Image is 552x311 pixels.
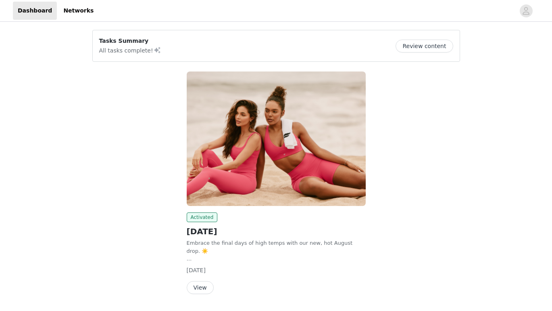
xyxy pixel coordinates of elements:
[187,239,366,255] p: Embrace the final days of high temps with our new, hot August drop. ☀️
[396,40,453,53] button: Review content
[13,2,57,20] a: Dashboard
[187,225,366,237] h2: [DATE]
[99,37,161,45] p: Tasks Summary
[58,2,98,20] a: Networks
[99,45,161,55] p: All tasks complete!
[187,71,366,206] img: Fabletics
[187,281,214,294] button: View
[187,212,218,222] span: Activated
[187,267,206,273] span: [DATE]
[187,285,214,291] a: View
[522,4,530,17] div: avatar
